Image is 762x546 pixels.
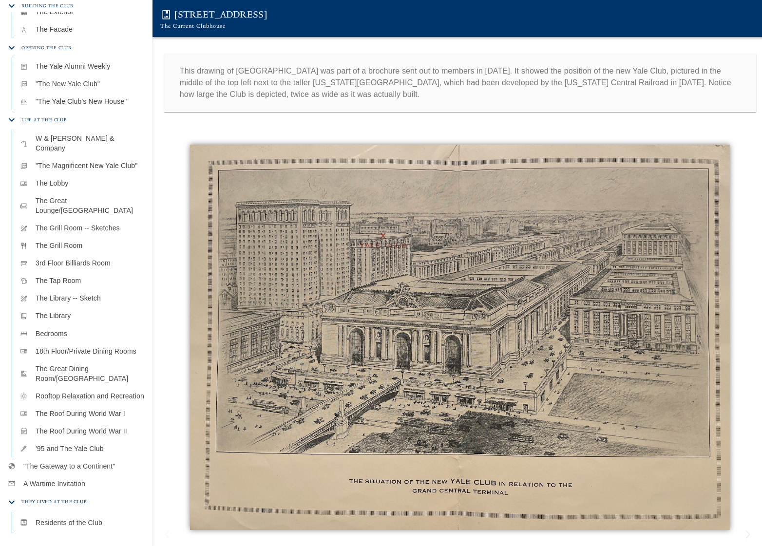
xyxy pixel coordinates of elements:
p: 3rd Floor Billiards Room [36,258,145,268]
span: table_lamp [20,140,28,148]
span: They Lived at The Club [21,498,87,506]
p: "The Magnificent New Yale Club" [36,161,145,170]
p: "The Yale Club's New House" [36,96,145,106]
div: The Lobby [12,174,152,192]
p: The Library [36,311,145,320]
p: The Great Lounge/[GEOGRAPHIC_DATA] [36,196,145,215]
div: The Grill Room [12,237,152,254]
span: mail [8,480,16,488]
span: contacts [20,519,28,527]
p: The Lobby [36,178,145,188]
span: restaurant [20,242,28,250]
div: '95 and The Yale Club [12,440,152,457]
div: The Grill Room -- Sketches [12,219,152,237]
div: The Yale Alumni Weekly [12,57,152,75]
span: Life at the Club [21,116,67,124]
p: Bedrooms [36,329,145,339]
span: gallery_thumbnail [20,410,28,417]
p: The Great Dining Room/[GEOGRAPHIC_DATA] [36,364,145,383]
div: "The Yale Club's New House" [12,93,152,110]
div: W & [PERSON_NAME] & Company [12,130,152,157]
span: architecture [20,26,28,34]
div: Bedrooms [12,325,152,342]
span: apartment [20,8,28,16]
p: This drawing of [GEOGRAPHIC_DATA] was part of a brochure sent out to members in [DATE]. It showed... [180,65,741,100]
span: draw [20,225,28,232]
div: The Roof During World War II [12,422,152,440]
span: The Current Clubhouse [160,22,226,29]
div: The Roof During World War I [12,405,152,422]
p: '95 and The Yale Club [36,444,145,453]
span: article [20,63,28,71]
img: 50 Vanderbilt Avenue [190,141,730,533]
p: The Exterior [36,7,145,17]
p: "The Gateway to a Continent" [23,461,145,471]
div: "The New Yale Club" [12,75,152,93]
span: gallery_thumbnail [20,180,28,188]
span: ink_pen [20,445,28,452]
span: Opening the Club [21,44,72,52]
span: newsstand [20,98,28,106]
div: The Great Lounge/[GEOGRAPHIC_DATA] [12,192,152,219]
div: The Tap Room [12,272,152,289]
p: The Tap Room [36,276,145,285]
span: sports_bar [20,277,28,285]
div: The Great Dining Room/[GEOGRAPHIC_DATA] [12,360,152,387]
p: The Grill Room -- Sketches [36,223,145,233]
div: "The Magnificent New Yale Club" [12,157,152,174]
div: 3rd Floor Billiards Room [12,254,152,272]
span: book_2 [20,312,28,320]
p: The Grill Room [36,241,145,250]
p: W & [PERSON_NAME] & Company [36,133,145,153]
span: light_mode [20,392,28,400]
p: The Yale Alumni Weekly [36,61,145,71]
span: gallery_thumbnail [20,347,28,355]
p: The Library -- Sketch [36,293,145,303]
span: Building the Club [21,1,74,10]
span: event_note [20,427,28,435]
h6: [STREET_ADDRESS] [174,10,267,19]
p: Residents of the Club [36,518,145,527]
div: The Library -- Sketch [12,289,152,307]
div: The Library [12,307,152,324]
span: draw [20,295,28,302]
div: The Facade [12,20,152,38]
span: table_restaurant [20,260,28,267]
p: The Facade [36,24,145,34]
span: globe [8,462,16,470]
p: "The New Yale Club" [36,79,145,89]
span: chair [20,202,28,210]
p: The Roof During World War II [36,426,145,436]
span: picture_as_pdf [20,162,28,170]
p: A Wartime Invitation [23,479,145,489]
p: Rooftop Relaxation and Recreation [36,391,145,401]
span: dinner_dining [20,370,28,377]
span: bed [20,330,28,338]
div: Residents of the Club [12,512,152,533]
div: The Exterior [12,3,152,20]
p: The Roof During World War I [36,409,145,418]
p: 18th Floor/Private Dining Rooms [36,346,145,356]
span: photo_album [160,9,172,20]
span: picture_as_pdf [20,80,28,88]
div: 18th Floor/Private Dining Rooms [12,342,152,360]
div: Rooftop Relaxation and Recreation [12,387,152,405]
